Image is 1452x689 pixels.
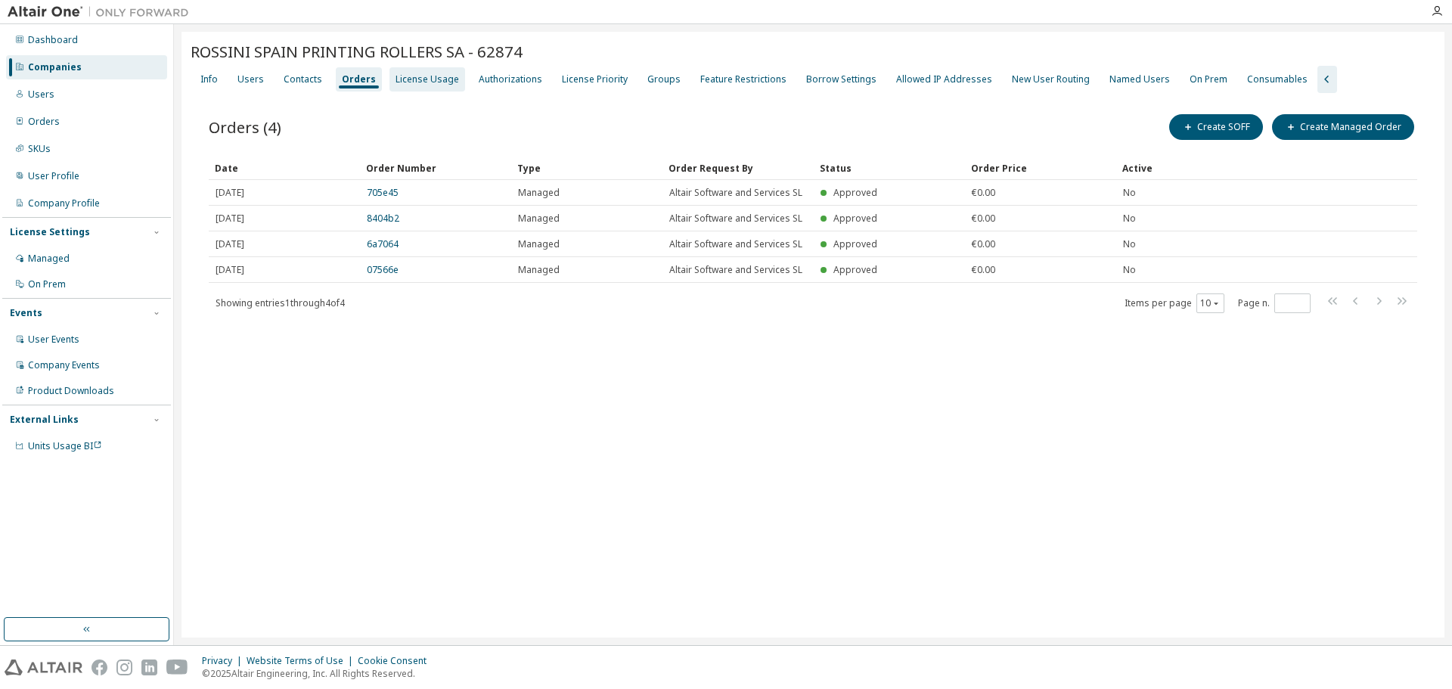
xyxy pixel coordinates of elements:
[28,170,79,182] div: User Profile
[92,660,107,675] img: facebook.svg
[833,186,877,199] span: Approved
[1169,114,1263,140] button: Create SOFF
[833,212,877,225] span: Approved
[669,187,802,199] span: Altair Software and Services SL
[200,73,218,85] div: Info
[28,88,54,101] div: Users
[518,264,560,276] span: Managed
[28,278,66,290] div: On Prem
[972,264,995,276] span: €0.00
[28,61,82,73] div: Companies
[1272,114,1414,140] button: Create Managed Order
[366,156,505,180] div: Order Number
[28,143,51,155] div: SKUs
[247,655,358,667] div: Website Terms of Use
[669,238,802,250] span: Altair Software and Services SL
[1123,238,1136,250] span: No
[647,73,681,85] div: Groups
[896,73,992,85] div: Allowed IP Addresses
[669,156,808,180] div: Order Request By
[28,439,102,452] span: Units Usage BI
[191,41,523,62] span: ROSSINI SPAIN PRINTING ROLLERS SA - 62874
[833,237,877,250] span: Approved
[833,263,877,276] span: Approved
[1012,73,1090,85] div: New User Routing
[518,187,560,199] span: Managed
[517,156,656,180] div: Type
[479,73,542,85] div: Authorizations
[216,187,244,199] span: [DATE]
[1247,73,1308,85] div: Consumables
[518,213,560,225] span: Managed
[1123,213,1136,225] span: No
[10,414,79,426] div: External Links
[1200,297,1221,309] button: 10
[1123,187,1136,199] span: No
[216,213,244,225] span: [DATE]
[28,116,60,128] div: Orders
[216,238,244,250] span: [DATE]
[28,253,70,265] div: Managed
[209,116,281,138] span: Orders (4)
[806,73,876,85] div: Borrow Settings
[5,660,82,675] img: altair_logo.svg
[28,334,79,346] div: User Events
[971,156,1110,180] div: Order Price
[367,212,399,225] a: 8404b2
[1190,73,1227,85] div: On Prem
[820,156,959,180] div: Status
[1238,293,1311,313] span: Page n.
[972,213,995,225] span: €0.00
[342,73,376,85] div: Orders
[28,197,100,209] div: Company Profile
[700,73,786,85] div: Feature Restrictions
[1125,293,1224,313] span: Items per page
[8,5,197,20] img: Altair One
[972,187,995,199] span: €0.00
[1109,73,1170,85] div: Named Users
[669,264,802,276] span: Altair Software and Services SL
[216,296,345,309] span: Showing entries 1 through 4 of 4
[202,667,436,680] p: © 2025 Altair Engineering, Inc. All Rights Reserved.
[284,73,322,85] div: Contacts
[237,73,264,85] div: Users
[518,238,560,250] span: Managed
[10,226,90,238] div: License Settings
[28,34,78,46] div: Dashboard
[10,307,42,319] div: Events
[28,385,114,397] div: Product Downloads
[669,213,802,225] span: Altair Software and Services SL
[358,655,436,667] div: Cookie Consent
[116,660,132,675] img: instagram.svg
[562,73,628,85] div: License Priority
[396,73,459,85] div: License Usage
[367,186,399,199] a: 705e45
[166,660,188,675] img: youtube.svg
[202,655,247,667] div: Privacy
[216,264,244,276] span: [DATE]
[1122,156,1326,180] div: Active
[215,156,354,180] div: Date
[141,660,157,675] img: linkedin.svg
[28,359,100,371] div: Company Events
[367,237,399,250] a: 6a7064
[1123,264,1136,276] span: No
[972,238,995,250] span: €0.00
[367,263,399,276] a: 07566e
